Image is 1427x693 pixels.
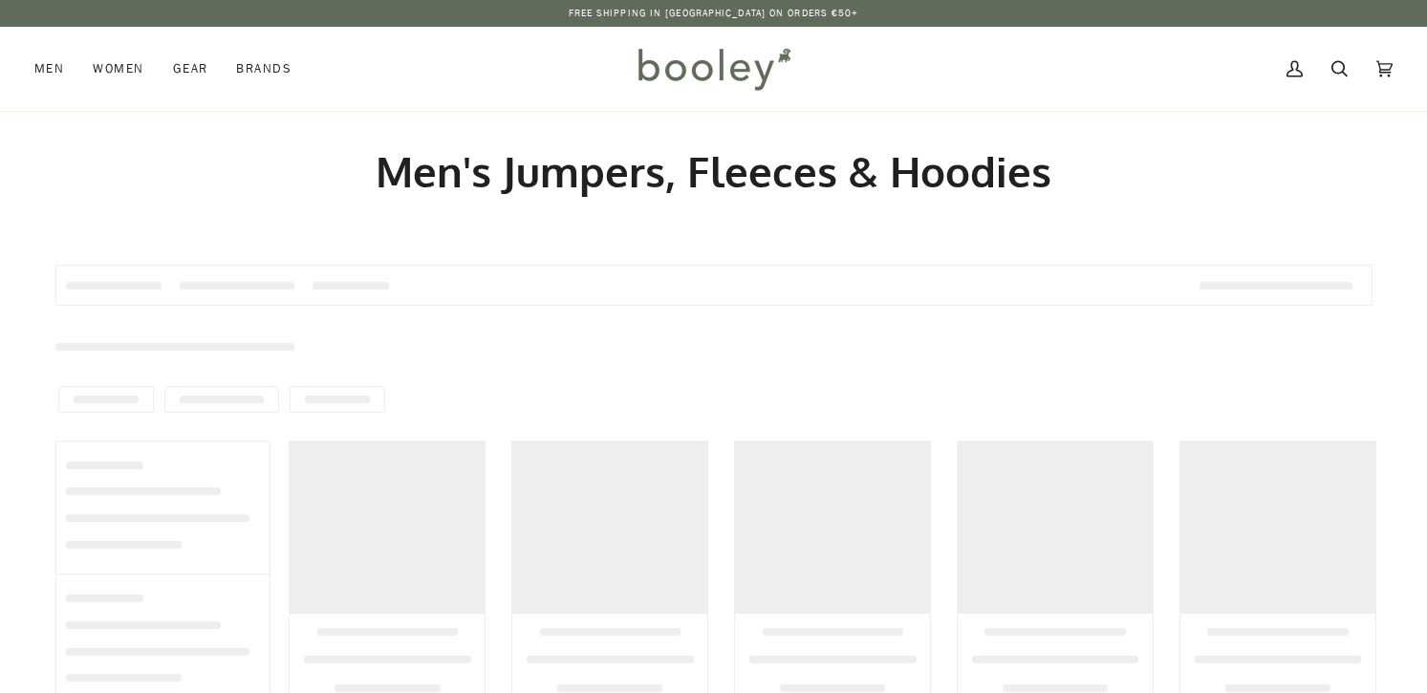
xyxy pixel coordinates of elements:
a: Brands [222,27,306,111]
h1: Men's Jumpers, Fleeces & Hoodies [55,145,1373,198]
span: Gear [173,59,208,78]
a: Men [34,27,78,111]
p: Free Shipping in [GEOGRAPHIC_DATA] on Orders €50+ [569,6,859,21]
a: Women [78,27,158,111]
img: Booley [630,41,797,97]
span: Women [93,59,143,78]
span: Brands [236,59,292,78]
a: Gear [159,27,223,111]
span: Men [34,59,64,78]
